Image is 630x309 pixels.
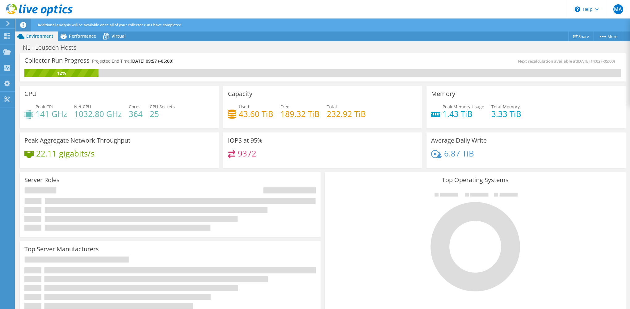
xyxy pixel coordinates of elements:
h3: Server Roles [24,177,60,183]
a: Share [568,31,594,41]
h1: NL - Leusden Hosts [20,44,86,51]
span: Net CPU [74,104,91,110]
span: [DATE] 09:57 (-05:00) [131,58,173,64]
h3: Memory [431,90,455,97]
h4: 232.92 TiB [327,111,366,117]
h3: Top Server Manufacturers [24,246,99,253]
h3: Average Daily Write [431,137,487,144]
span: Next recalculation available at [518,58,618,64]
h3: Top Operating Systems [330,177,621,183]
svg: \n [575,6,580,12]
h4: 141 GHz [36,111,67,117]
h4: 364 [129,111,143,117]
span: Performance [69,33,96,39]
h4: Projected End Time: [92,58,173,65]
span: Total [327,104,337,110]
h4: 43.60 TiB [239,111,273,117]
h4: 6.87 TiB [444,150,474,157]
h4: 1032.80 GHz [74,111,122,117]
div: 12% [24,70,99,77]
h4: 189.32 TiB [280,111,320,117]
span: Virtual [111,33,126,39]
span: Used [239,104,249,110]
span: Free [280,104,289,110]
h4: 1.43 TiB [443,111,484,117]
span: CPU Sockets [150,104,175,110]
span: Cores [129,104,141,110]
a: More [594,31,622,41]
span: Additional analysis will be available once all of your collector runs have completed. [38,22,182,27]
span: Total Memory [491,104,520,110]
h3: Capacity [228,90,252,97]
span: Peak Memory Usage [443,104,484,110]
span: [DATE] 14:02 (-05:00) [577,58,615,64]
h4: 9372 [238,150,256,157]
h4: 25 [150,111,175,117]
h4: 3.33 TiB [491,111,521,117]
h3: IOPS at 95% [228,137,262,144]
span: Environment [26,33,53,39]
h3: CPU [24,90,37,97]
h4: 22.11 gigabits/s [36,150,94,157]
h3: Peak Aggregate Network Throughput [24,137,130,144]
span: Peak CPU [36,104,55,110]
span: MA [613,4,623,14]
